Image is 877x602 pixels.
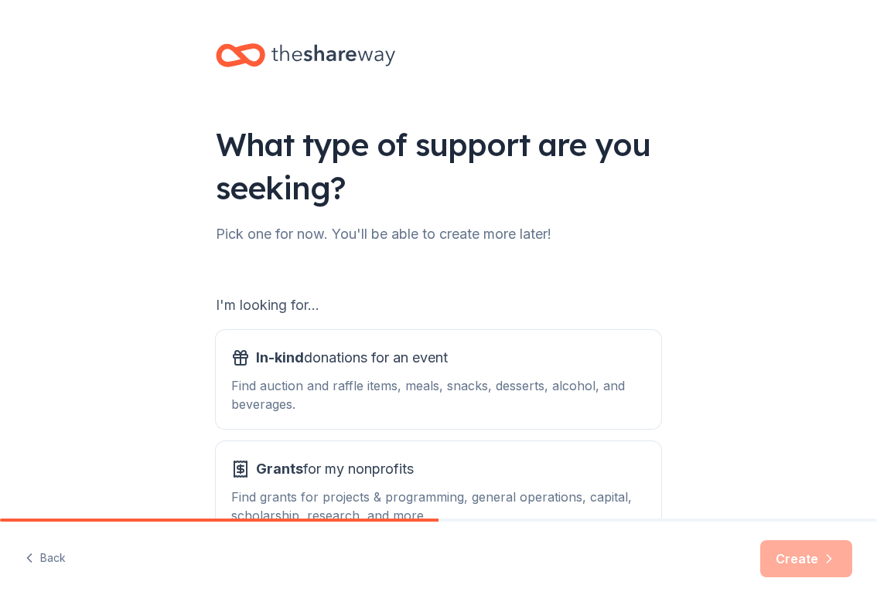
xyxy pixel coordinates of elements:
[256,461,303,477] span: Grants
[216,330,661,429] button: In-kinddonations for an eventFind auction and raffle items, meals, snacks, desserts, alcohol, and...
[231,376,646,413] div: Find auction and raffle items, meals, snacks, desserts, alcohol, and beverages.
[216,123,661,209] div: What type of support are you seeking?
[216,222,661,247] div: Pick one for now. You'll be able to create more later!
[256,345,448,370] span: donations for an event
[216,293,661,318] div: I'm looking for...
[25,542,66,575] button: Back
[256,349,304,366] span: In-kind
[231,488,646,525] div: Find grants for projects & programming, general operations, capital, scholarship, research, and m...
[256,457,414,481] span: for my nonprofits
[216,441,661,540] button: Grantsfor my nonprofitsFind grants for projects & programming, general operations, capital, schol...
